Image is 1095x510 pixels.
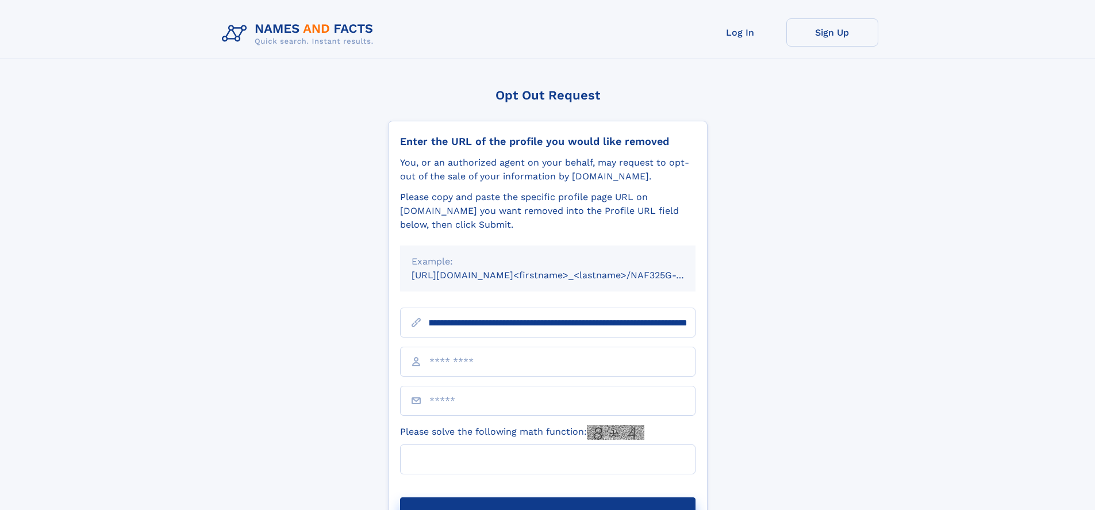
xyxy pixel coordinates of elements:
[412,255,684,269] div: Example:
[400,190,696,232] div: Please copy and paste the specific profile page URL on [DOMAIN_NAME] you want removed into the Pr...
[400,425,644,440] label: Please solve the following math function:
[694,18,786,47] a: Log In
[388,88,708,102] div: Opt Out Request
[412,270,717,281] small: [URL][DOMAIN_NAME]<firstname>_<lastname>/NAF325G-xxxxxxxx
[217,18,383,49] img: Logo Names and Facts
[400,156,696,183] div: You, or an authorized agent on your behalf, may request to opt-out of the sale of your informatio...
[400,135,696,148] div: Enter the URL of the profile you would like removed
[786,18,878,47] a: Sign Up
